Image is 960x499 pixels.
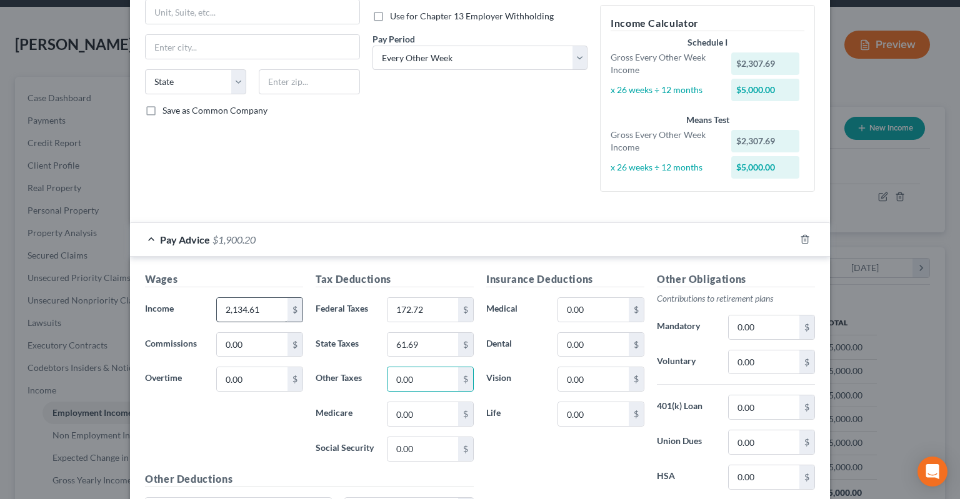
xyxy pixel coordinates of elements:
[657,292,815,305] p: Contributions to retirement plans
[287,367,302,391] div: $
[611,36,804,49] div: Schedule I
[387,437,458,461] input: 0.00
[729,315,799,339] input: 0.00
[729,350,799,374] input: 0.00
[387,402,458,426] input: 0.00
[729,395,799,419] input: 0.00
[480,297,551,322] label: Medical
[145,303,174,314] span: Income
[611,16,804,31] h5: Income Calculator
[629,333,644,357] div: $
[145,472,474,487] h5: Other Deductions
[162,105,267,116] span: Save as Common Company
[917,457,947,487] div: Open Intercom Messenger
[309,297,381,322] label: Federal Taxes
[558,333,629,357] input: 0.00
[604,84,725,96] div: x 26 weeks ÷ 12 months
[799,395,814,419] div: $
[458,333,473,357] div: $
[611,114,804,126] div: Means Test
[458,298,473,322] div: $
[309,437,381,462] label: Social Security
[458,402,473,426] div: $
[212,234,256,245] span: $1,900.20
[651,430,722,455] label: Union Dues
[558,402,629,426] input: 0.00
[604,161,725,174] div: x 26 weeks ÷ 12 months
[651,315,722,340] label: Mandatory
[799,465,814,489] div: $
[651,465,722,490] label: HSA
[486,272,644,287] h5: Insurance Deductions
[731,130,800,152] div: $2,307.69
[558,367,629,391] input: 0.00
[387,333,458,357] input: 0.00
[729,430,799,454] input: 0.00
[731,79,800,101] div: $5,000.00
[390,11,554,21] span: Use for Chapter 13 Employer Withholding
[139,332,210,357] label: Commissions
[480,367,551,392] label: Vision
[558,298,629,322] input: 0.00
[387,367,458,391] input: 0.00
[287,298,302,322] div: $
[309,367,381,392] label: Other Taxes
[458,437,473,461] div: $
[316,272,474,287] h5: Tax Deductions
[731,156,800,179] div: $5,000.00
[217,367,287,391] input: 0.00
[729,465,799,489] input: 0.00
[651,350,722,375] label: Voluntary
[604,129,725,154] div: Gross Every Other Week Income
[731,52,800,75] div: $2,307.69
[217,298,287,322] input: 0.00
[657,272,815,287] h5: Other Obligations
[372,34,415,44] span: Pay Period
[387,298,458,322] input: 0.00
[799,350,814,374] div: $
[651,395,722,420] label: 401(k) Loan
[458,367,473,391] div: $
[480,402,551,427] label: Life
[799,315,814,339] div: $
[799,430,814,454] div: $
[309,402,381,427] label: Medicare
[309,332,381,357] label: State Taxes
[145,272,303,287] h5: Wages
[629,367,644,391] div: $
[480,332,551,357] label: Dental
[604,51,725,76] div: Gross Every Other Week Income
[629,298,644,322] div: $
[160,234,210,245] span: Pay Advice
[259,69,360,94] input: Enter zip...
[629,402,644,426] div: $
[217,333,287,357] input: 0.00
[287,333,302,357] div: $
[146,35,359,59] input: Enter city...
[139,367,210,392] label: Overtime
